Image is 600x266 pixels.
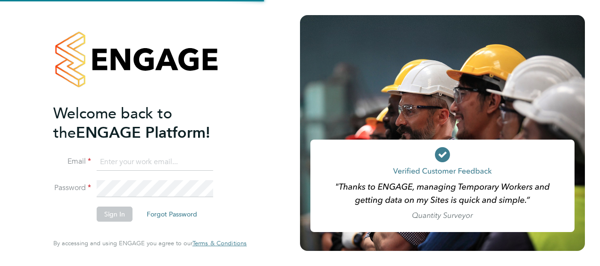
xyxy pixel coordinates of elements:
label: Password [53,183,91,193]
span: By accessing and using ENGAGE you agree to our [53,239,247,247]
span: Welcome back to the [53,104,172,142]
span: Terms & Conditions [192,239,247,247]
label: Email [53,157,91,166]
button: Forgot Password [139,207,205,222]
h2: ENGAGE Platform! [53,104,237,142]
input: Enter your work email... [97,154,213,171]
button: Sign In [97,207,133,222]
a: Terms & Conditions [192,240,247,247]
